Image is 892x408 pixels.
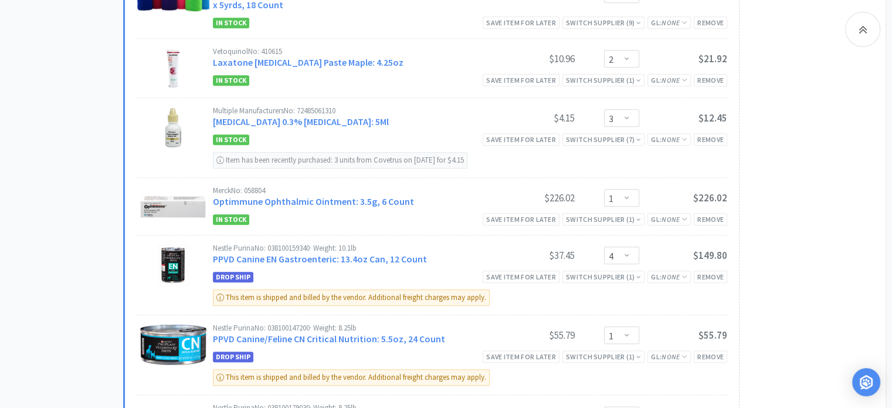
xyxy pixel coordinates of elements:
img: b24cc0a131e1468badcbaf7c4e4ef2c7_708876.png [164,107,183,148]
div: Merck No: 058804 [213,187,487,194]
div: Switch Supplier ( 1 ) [566,214,641,225]
div: Nestle Purina No: 038100147200 · Weight: 8.25lb [213,324,487,332]
div: Nestle Purina No: 038100159340 · Weight: 10.1lb [213,244,487,252]
div: $10.96 [487,52,575,66]
div: Remove [694,133,727,146]
div: Remove [694,213,727,225]
div: Remove [694,271,727,283]
div: Switch Supplier ( 9 ) [566,17,641,28]
div: Switch Supplier ( 7 ) [566,134,641,145]
div: Vetoquinol No: 410615 [213,48,487,55]
a: Optimmune Ophthalmic Ointment: 3.5g, 6 Count [213,195,414,207]
img: 7cf232891bf04efc81a16d1e77f27b83_28080.png [166,48,181,89]
img: 396d801f601248a396fc5098bfd4a7aa_27874.png [137,187,210,225]
i: None [662,272,680,281]
span: Drop Ship [213,272,253,282]
div: $55.79 [487,328,575,342]
div: Save item for later [483,350,559,363]
span: In Stock [213,134,249,145]
div: Open Intercom Messenger [852,368,880,396]
a: PPVD Canine/Feline CN Critical Nutrition: 5.5oz, 24 Count [213,333,445,345]
div: $37.45 [487,248,575,262]
span: In Stock [213,214,249,225]
div: Multiple Manufacturers No: 72485061310 [213,107,487,114]
i: None [662,76,680,85]
img: 8fdcce3536ac4522b136bc105c9ddca9_21203.png [157,244,189,285]
span: $149.80 [693,249,727,262]
i: None [662,352,680,361]
div: Save item for later [483,133,559,146]
i: None [662,215,680,224]
div: $4.15 [487,111,575,125]
span: Drop Ship [213,352,253,362]
span: GL: [651,215,687,224]
img: 69922e01fd704c1e97e2f630a2c0ba27_148077.png [140,324,206,365]
i: None [662,135,680,144]
span: GL: [651,18,687,27]
a: [MEDICAL_DATA] 0.3% [MEDICAL_DATA]: 5Ml [213,116,389,127]
span: $12.45 [698,112,727,124]
i: None [662,18,680,27]
span: In Stock [213,75,249,86]
div: Save item for later [483,271,559,283]
div: Switch Supplier ( 1 ) [566,75,641,86]
div: Item has been recently purchased: 3 units from Covetrus on [DATE] for $4.15 [213,152,467,168]
div: Switch Supplier ( 1 ) [566,271,641,282]
span: GL: [651,352,687,361]
div: Save item for later [483,16,559,29]
span: GL: [651,272,687,281]
div: Save item for later [483,74,559,86]
span: $55.79 [698,329,727,342]
div: This item is shipped and billed by the vendor. Additional freight charges may apply. [213,289,490,306]
span: GL: [651,135,687,144]
div: Remove [694,350,727,363]
a: PPVD Canine EN Gastroenteric: 13.4oz Can, 12 Count [213,253,427,265]
a: Laxatone [MEDICAL_DATA] Paste Maple: 4.25oz [213,56,403,68]
span: $21.92 [698,52,727,65]
div: Save item for later [483,213,559,225]
div: $226.02 [487,191,575,205]
span: In Stock [213,18,249,28]
div: Remove [694,16,727,29]
div: Remove [694,74,727,86]
div: Switch Supplier ( 1 ) [566,351,641,362]
div: This item is shipped and billed by the vendor. Additional freight charges may apply. [213,369,490,386]
span: $226.02 [693,191,727,204]
span: GL: [651,76,687,85]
